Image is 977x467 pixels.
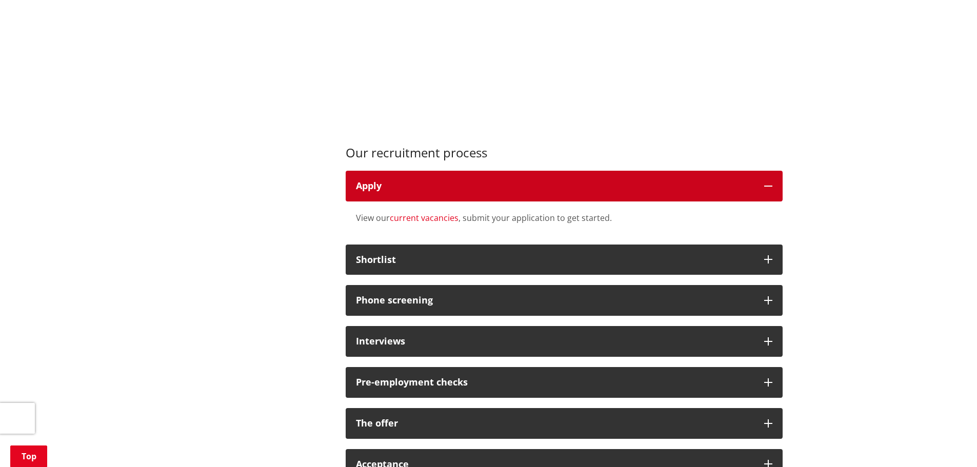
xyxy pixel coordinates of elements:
[356,181,754,191] div: Apply
[356,255,754,265] div: Shortlist
[346,245,783,275] button: Shortlist
[356,295,754,306] div: Phone screening
[10,445,47,467] a: Top
[356,377,754,388] div: Pre-employment checks
[356,418,754,429] div: The offer
[346,171,783,201] button: Apply
[356,212,772,224] div: View our , submit your application to get started.
[346,326,783,357] button: Interviews
[390,212,458,224] a: current vacancies
[346,408,783,439] button: The offer
[346,367,783,398] button: Pre-employment checks
[930,424,967,461] iframe: Messenger Launcher
[356,336,754,347] div: Interviews
[346,131,783,160] h3: Our recruitment process
[346,285,783,316] button: Phone screening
